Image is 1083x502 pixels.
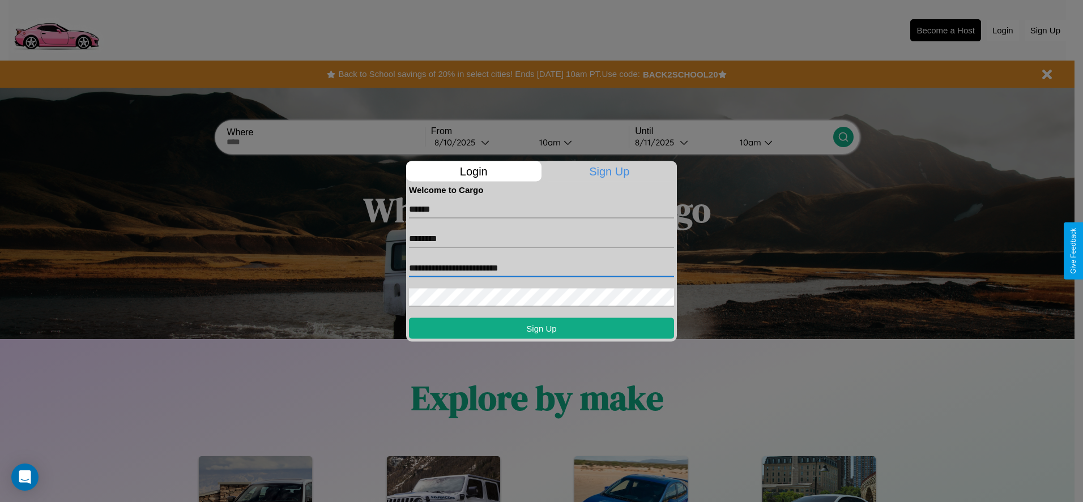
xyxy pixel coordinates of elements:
[409,185,674,194] h4: Welcome to Cargo
[409,317,674,338] button: Sign Up
[1069,228,1077,274] div: Give Feedback
[542,161,677,181] p: Sign Up
[11,464,39,491] div: Open Intercom Messenger
[406,161,541,181] p: Login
